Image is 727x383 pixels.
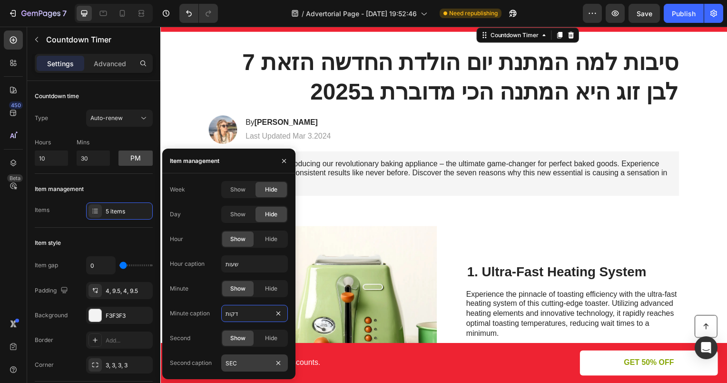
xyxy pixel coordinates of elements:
[60,134,97,142] strong: Summary:
[106,361,150,370] div: 3, 3, 3, 3
[230,334,246,343] span: Show
[230,235,246,243] span: Show
[35,92,79,101] div: Countdown time
[95,92,158,101] strong: [PERSON_NAME]
[106,312,150,320] div: F3F3F3
[170,185,185,194] div: Week
[672,9,696,19] div: Publish
[230,185,246,194] span: Show
[230,284,246,293] span: Show
[422,326,561,352] a: GET 50% OFF
[170,157,219,165] div: Item management
[35,206,49,214] div: Items
[86,110,153,127] button: Auto-renew
[265,284,277,293] span: Hide
[302,9,304,19] span: /
[118,151,153,166] button: pm
[35,138,68,147] p: Hours
[265,185,277,194] span: Hide
[170,284,188,293] div: Minute
[449,9,498,18] span: Need republishing
[87,257,115,274] input: Auto
[170,309,210,318] div: Minute caption
[265,235,277,243] span: Hide
[106,336,150,345] div: Add...
[330,4,383,13] div: Countdown Timer
[49,201,278,382] img: gempages_564649419601871667-c0ef5bbd-9e31-4623-915d-e36343d2ffc2.webp
[170,235,183,243] div: Hour
[265,210,277,219] span: Hide
[664,4,704,23] button: Publish
[35,361,54,369] div: Corner
[35,114,48,122] div: Type
[106,207,150,216] div: 5 items
[90,114,123,121] span: Auto-renew
[35,185,84,193] div: Item management
[695,336,717,359] div: Open Intercom Messenger
[467,334,517,344] p: GET 50% OFF
[94,59,126,69] p: Advanced
[49,20,522,82] h1: 7 סיבות למה המתנת יום הולדת החדשה הזאת לבן זוג היא המתנה הכי מדוברת ב2025
[47,59,74,69] p: Settings
[35,239,61,247] div: Item style
[308,238,522,256] h2: 1. Ultra-Fast Heating System
[265,334,277,343] span: Hide
[35,311,68,320] div: Background
[179,4,218,23] div: Undo/Redo
[170,260,205,268] div: Hour caption
[86,106,172,116] p: Last Updated Mar 3.2024
[85,91,173,103] h2: By
[637,10,652,18] span: Save
[9,101,23,109] div: 450
[160,27,727,383] iframe: Design area
[306,9,417,19] span: Advertorial Page - [DATE] 19:52:46
[106,287,150,295] div: 4, 9.5, 4, 9.5
[308,265,521,344] p: Experience the pinnacle of toasting efficiency with the ultra-fast heating system of this cutting...
[170,359,212,367] div: Second caption
[4,4,71,23] button: 7
[46,34,149,45] p: Countdown Timer
[62,8,67,19] p: 7
[60,133,511,163] p: We are introducing our revolutionary baking appliance – the ultimate game-changer for perfect bak...
[49,90,77,118] img: gempages_564649419601871667-2047d616-7ac8-467b-9603-dad05999502e.webp
[230,210,246,219] span: Show
[629,4,660,23] button: Save
[170,334,190,343] div: Second
[7,174,23,182] div: Beta
[35,336,53,344] div: Border
[35,284,70,297] div: Padding
[77,138,110,147] p: Mins
[35,261,58,270] div: Item gap
[170,210,181,219] div: Day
